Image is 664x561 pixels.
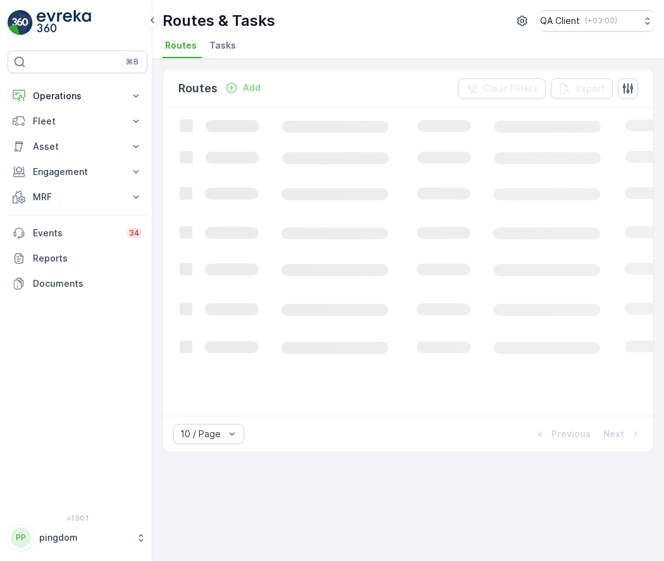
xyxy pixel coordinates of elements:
button: Engagement [8,159,147,184]
p: Engagement [33,166,122,178]
p: Routes & Tasks [163,11,275,31]
span: Routes [165,39,197,52]
button: QA Client(+03:00) [540,10,654,32]
a: Reports [8,246,147,271]
div: PP [11,528,31,548]
button: PPpingdom [8,524,147,551]
p: ⌘B [126,57,138,67]
span: Tasks [209,39,236,52]
p: Events [33,227,119,239]
p: MRF [33,191,122,203]
p: QA Client [540,15,580,27]
p: Add [243,81,261,94]
p: ( +03:00 ) [585,16,617,26]
a: Documents [8,271,147,296]
p: Clear Filters [483,82,538,95]
p: Reports [33,252,142,265]
button: Clear Filters [458,78,546,99]
p: Operations [33,90,122,102]
p: 34 [129,228,140,238]
button: MRF [8,184,147,210]
p: Export [576,82,605,95]
p: Next [603,428,624,440]
p: Routes [178,80,218,97]
p: Previous [551,428,591,440]
button: Next [602,426,643,442]
p: pingdom [39,531,130,544]
button: Operations [8,83,147,109]
button: Previous [532,426,592,442]
p: Fleet [33,115,122,128]
span: v 1.50.1 [8,514,147,522]
p: Documents [33,277,142,290]
img: logo_light-DOdMpM7g.png [37,10,91,35]
a: Events34 [8,220,147,246]
img: logo [8,10,33,35]
button: Asset [8,134,147,159]
p: Asset [33,140,122,153]
button: Add [220,80,266,95]
button: Export [551,78,613,99]
button: Fleet [8,109,147,134]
